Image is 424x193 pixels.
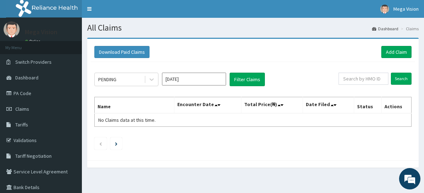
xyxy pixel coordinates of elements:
[303,97,354,114] th: Date Filed
[162,73,226,85] input: Select Month and Year
[15,74,38,81] span: Dashboard
[174,97,241,114] th: Encounter Date
[87,23,419,32] h1: All Claims
[241,97,303,114] th: Total Price(₦)
[15,121,28,128] span: Tariffs
[4,21,20,37] img: User Image
[399,26,419,32] li: Claims
[393,6,419,12] span: Mega Vision
[230,73,265,86] button: Filter Claims
[115,140,117,147] a: Next page
[391,73,412,85] input: Search
[15,153,52,159] span: Tariff Negotiation
[25,39,42,44] a: Online
[15,59,52,65] span: Switch Providers
[372,26,398,32] a: Dashboard
[381,46,412,58] a: Add Claim
[15,106,29,112] span: Claims
[380,5,389,14] img: User Image
[98,76,116,83] div: PENDING
[94,46,150,58] button: Download Paid Claims
[354,97,381,114] th: Status
[98,117,156,123] span: No Claims data at this time.
[95,97,174,114] th: Name
[339,73,388,85] input: Search by HMO ID
[382,97,412,114] th: Actions
[99,140,102,147] a: Previous page
[25,29,57,35] p: Mega Vision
